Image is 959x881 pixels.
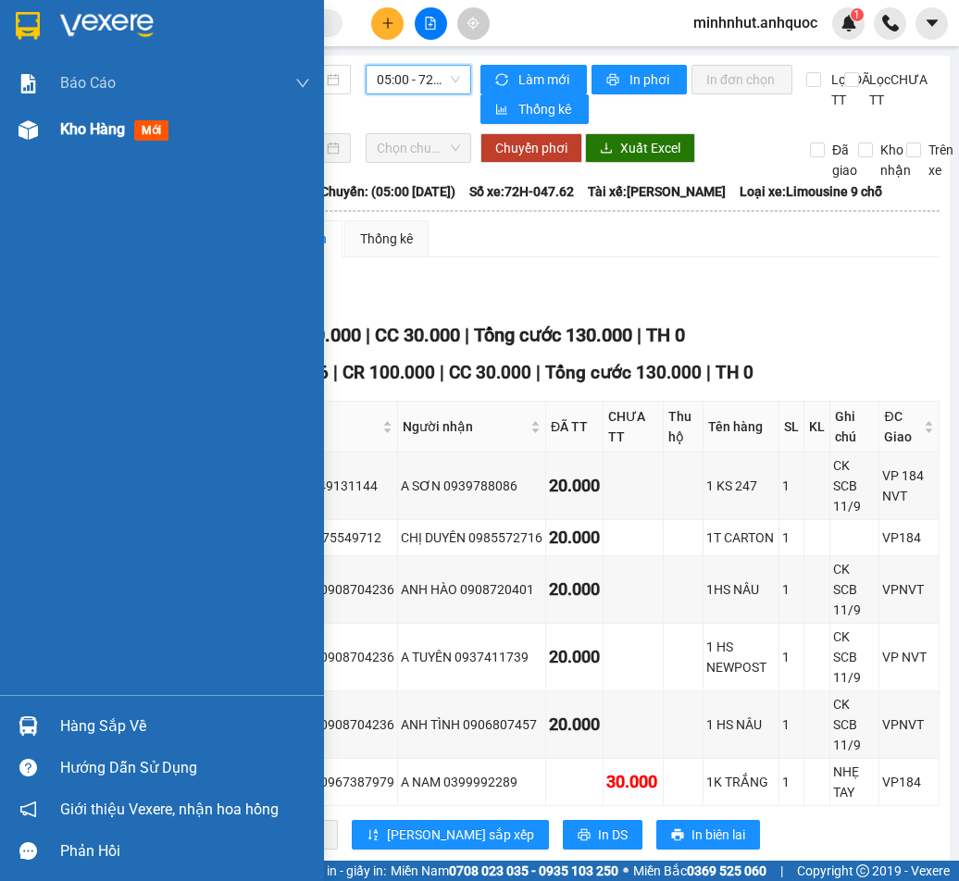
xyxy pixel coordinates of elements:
[873,140,918,180] span: Kho nhận
[833,627,876,688] div: CK SCB 11/9
[480,65,587,94] button: syncLàm mới
[60,120,125,138] span: Kho hàng
[782,714,801,735] div: 1
[401,647,542,667] div: A TUYÊN 0937411739
[401,476,542,496] div: A SƠN 0939788086
[706,527,776,548] div: 1T CARTON
[60,713,310,740] div: Hàng sắp về
[467,17,479,30] span: aim
[853,8,860,21] span: 1
[366,324,370,346] span: |
[465,324,469,346] span: |
[177,16,326,82] div: VP 36 [PERSON_NAME] - Bà Rịa
[706,476,776,496] div: 1 KS 247
[377,66,460,93] span: 05:00 - 72H-047.62
[495,73,511,88] span: sync
[637,324,641,346] span: |
[782,476,801,496] div: 1
[401,579,542,600] div: ANH HÀO 0908720401
[606,73,622,88] span: printer
[856,864,869,877] span: copyright
[679,11,832,34] span: minhnhut.anhquoc
[381,17,394,30] span: plus
[387,825,534,845] span: [PERSON_NAME] sắp xếp
[449,863,618,878] strong: 0708 023 035 - 0935 103 250
[16,105,164,130] div: 0779330362
[782,579,801,600] div: 1
[704,402,779,453] th: Tên hàng
[16,82,164,105] div: [PERSON_NAME]
[19,74,38,93] img: solution-icon
[480,94,589,124] button: bar-chartThống kê
[19,120,38,140] img: warehouse-icon
[687,863,766,878] strong: 0369 525 060
[578,828,591,843] span: printer
[518,99,574,119] span: Thống kê
[882,772,935,792] div: VP184
[882,647,935,667] div: VP NVT
[882,15,899,31] img: phone-icon
[16,12,40,40] img: logo-vxr
[706,637,776,677] div: 1 HS NEWPOST
[671,828,684,843] span: printer
[549,577,600,602] div: 20.000
[706,772,776,792] div: 1K TRẮNG
[782,647,801,667] div: 1
[403,416,527,437] span: Người nhận
[664,402,704,453] th: Thu hộ
[474,324,632,346] span: Tổng cước 130.000
[177,18,221,37] span: Nhận:
[882,465,935,506] div: VP 184 NVT
[360,229,413,249] div: Thống kê
[585,133,695,163] button: downloadXuất Excel
[646,324,685,346] span: TH 0
[606,769,660,795] div: 30.000
[598,825,628,845] span: In DS
[259,579,394,600] div: ANH SƠN 0908704236
[740,181,882,202] span: Loại xe: Limousine 9 chỗ
[440,362,444,383] span: |
[884,406,919,447] span: ĐC Giao
[833,762,876,802] div: NHẸ TAY
[134,120,168,141] span: mới
[295,76,310,91] span: down
[782,772,801,792] div: 1
[824,69,873,110] span: Lọc ĐÃ TT
[333,362,338,383] span: |
[320,181,455,202] span: Chuyến: (05:00 [DATE])
[782,527,801,548] div: 1
[833,559,876,620] div: CK SCB 11/9
[882,527,935,548] div: VP184
[915,7,948,40] button: caret-down
[469,181,574,202] span: Số xe: 72H-047.62
[536,362,541,383] span: |
[706,579,776,600] div: 1HS NÂU
[549,525,600,551] div: 20.000
[804,402,830,453] th: KL
[862,69,930,110] span: Lọc CHƯA TT
[518,69,572,90] span: Làm mới
[480,133,582,163] button: Chuyển phơi
[177,127,326,153] div: 0798648152
[259,476,394,496] div: C DIỄM 0949131144
[415,7,447,40] button: file-add
[177,82,326,127] div: CHỊ [PERSON_NAME]
[549,712,600,738] div: 20.000
[401,772,542,792] div: A NAM 0399992289
[716,362,753,383] span: TH 0
[549,473,600,499] div: 20.000
[588,181,726,202] span: Tài xế: [PERSON_NAME]
[401,714,542,735] div: ANH TÌNH 0906807457
[371,7,404,40] button: plus
[604,402,664,453] th: CHƯA TT
[342,362,435,383] span: CR 100.000
[424,17,437,30] span: file-add
[60,71,116,94] span: Báo cáo
[830,402,879,453] th: Ghi chú
[19,759,37,776] span: question-circle
[19,800,37,818] span: notification
[833,694,876,755] div: CK SCB 11/9
[546,402,604,453] th: ĐÃ TT
[592,65,687,94] button: printerIn phơi
[779,402,804,453] th: SL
